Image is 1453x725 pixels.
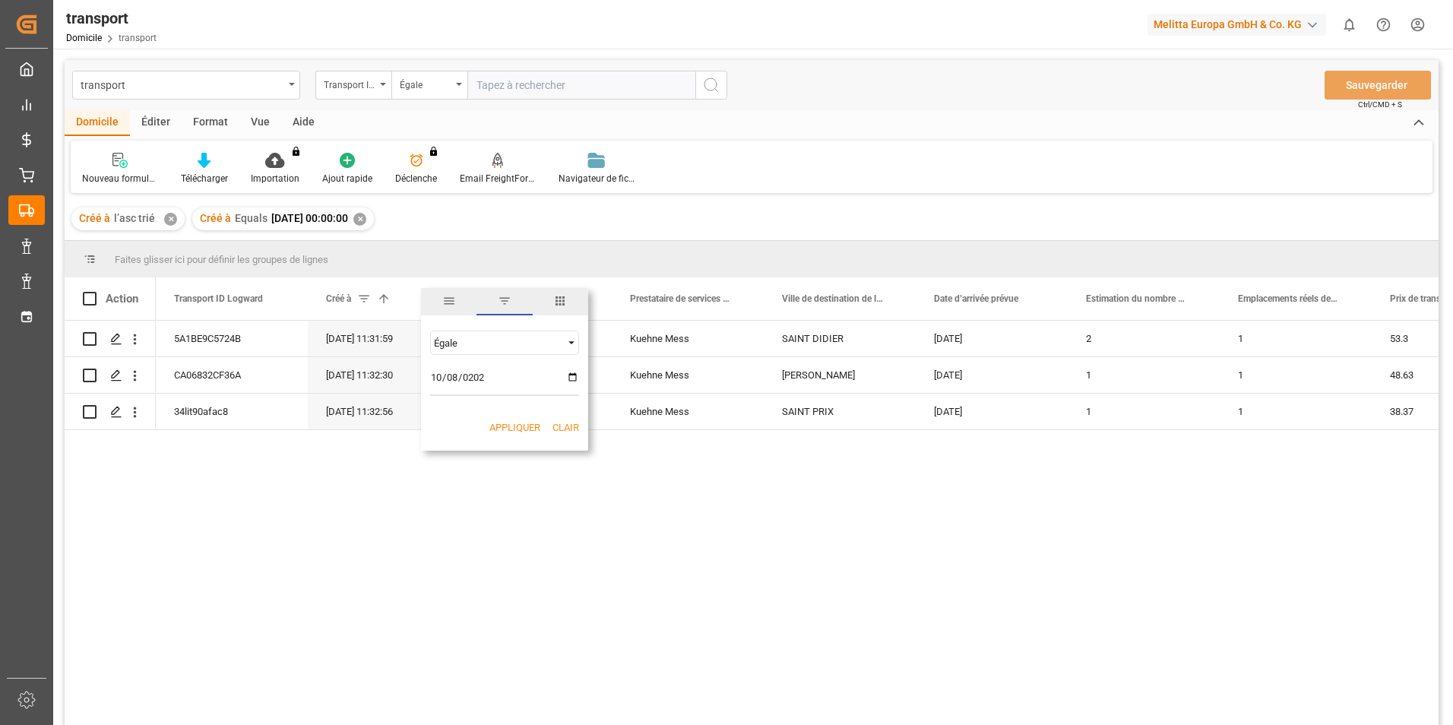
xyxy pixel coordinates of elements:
div: transport [66,7,157,30]
button: Centre d’aide [1366,8,1401,42]
div: Format [182,110,239,136]
div: [PERSON_NAME] [764,357,916,393]
span: Transport ID Logward [174,293,263,304]
div: Kuehne Mess [612,394,764,429]
button: Ouvrir le menu [315,71,391,100]
div: Domicile [65,110,130,136]
button: Ouvrir le menu [72,71,300,100]
button: Sauvegarder [1325,71,1431,100]
div: [DATE] 11:32:30 [308,357,460,393]
div: [DATE] 11:31:59 [308,321,460,356]
span: Créé à [79,212,110,224]
div: 1 [1220,321,1372,356]
span: Créé à [326,293,351,304]
span: Généralités [421,288,476,315]
div: 1 [1220,394,1372,429]
span: Date d’arrivée prévue [934,293,1018,304]
div: Appuyez sur ESPACE pour sélectionner cette rangée. [65,321,156,357]
div: Kuehne Mess [612,321,764,356]
div: Éditer [130,110,182,136]
div: 34lit90afac8 [156,394,308,429]
span: [DATE] 00:00:00 [271,212,348,224]
div: Aide [281,110,326,136]
span: Créé à [200,212,231,224]
div: Télécharger [181,172,228,185]
div: 5A1BE9C5724B [156,321,308,356]
span: Ville de destination de livraison [782,293,884,304]
div: ✕ [353,213,366,226]
input: yyyy-mm-dd [430,366,579,396]
font: Melitta Europa GmbH & Co. KG [1154,17,1302,33]
div: [DATE] 11:32:56 [308,394,460,429]
div: Ajout rapide [322,172,372,185]
div: SAINT DIDIER [764,321,916,356]
span: Faites glisser ici pour définir les groupes de lignes [115,254,328,265]
div: Vue [239,110,281,136]
div: Transport ID Logward [324,74,375,92]
button: Melitta Europa GmbH & Co. KG [1148,10,1332,39]
div: transport [81,74,283,93]
button: Appliquer [489,420,540,435]
div: [DATE] [916,357,1068,393]
div: Navigateur de fichiers [559,172,635,185]
span: Estimation du nombre de places de palettes [1086,293,1188,304]
div: ✕ [164,213,177,226]
div: Kuehne Mess [612,357,764,393]
div: Action [106,292,138,306]
div: Email FreightForwarders [460,172,536,185]
span: Emplacements réels des palettes [1238,293,1340,304]
button: Afficher 0 nouvelles notifications [1332,8,1366,42]
div: SAINT PRIX [764,394,916,429]
div: [DATE] [916,321,1068,356]
span: colonnes [533,288,588,315]
button: Ouvrir le menu [391,71,467,100]
span: Ctrl/CMD + S [1358,99,1402,110]
div: 1 [1068,357,1220,393]
div: Égale [434,337,562,349]
span: filtre [476,288,532,315]
div: 1 [1068,394,1220,429]
div: Nouveau formulaire [82,172,158,185]
div: Égale [400,74,451,92]
input: Tapez à rechercher [467,71,695,100]
a: Domicile [66,33,102,43]
span: Prestataire de services de transport [630,293,732,304]
button: Bouton de recherche [695,71,727,100]
div: [DATE] [916,394,1068,429]
div: 1 [1220,357,1372,393]
div: Appuyez sur ESPACE pour sélectionner cette rangée. [65,357,156,394]
span: l’asc trié [114,212,155,224]
div: 2 [1068,321,1220,356]
div: Opérateur de filtrage [430,331,579,355]
span: Equals [235,212,267,224]
div: Appuyez sur ESPACE pour sélectionner cette rangée. [65,394,156,430]
button: Clair [552,420,579,435]
div: CA06832CF36A [156,357,308,393]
